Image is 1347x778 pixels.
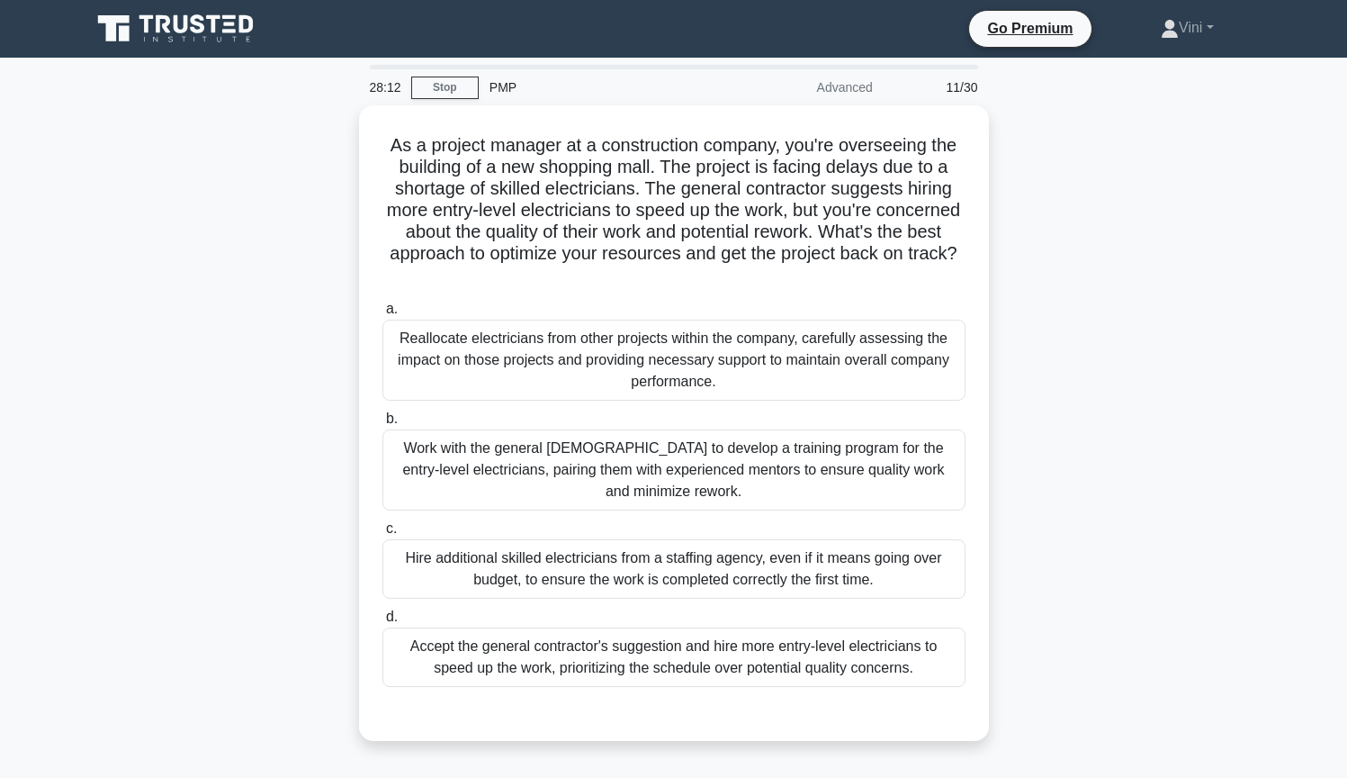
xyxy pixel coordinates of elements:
div: Work with the general [DEMOGRAPHIC_DATA] to develop a training program for the entry-level electr... [382,430,965,511]
div: Hire additional skilled electricians from a staffing agency, even if it means going over budget, ... [382,539,965,599]
div: 11/30 [884,69,989,105]
h5: As a project manager at a construction company, you're overseeing the building of a new shopping ... [381,134,967,287]
a: Go Premium [976,17,1083,40]
div: 28:12 [359,69,411,105]
div: Accept the general contractor's suggestion and hire more entry-level electricians to speed up the... [382,628,965,687]
div: PMP [479,69,726,105]
div: Reallocate electricians from other projects within the company, carefully assessing the impact on... [382,320,965,401]
span: a. [386,301,398,316]
a: Stop [411,77,479,99]
div: Advanced [726,69,884,105]
span: c. [386,520,397,536]
a: Vini [1118,10,1256,46]
span: d. [386,609,398,624]
span: b. [386,411,398,426]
